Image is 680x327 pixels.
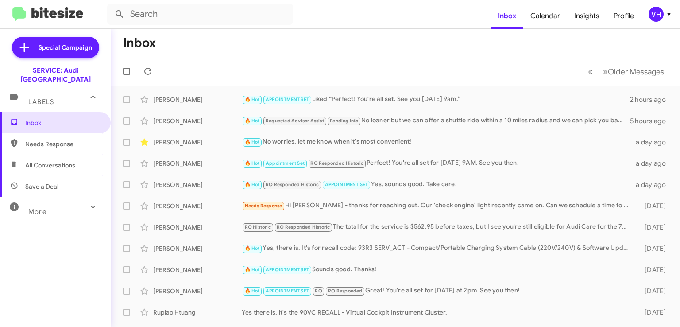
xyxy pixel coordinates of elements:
div: [DATE] [634,265,673,274]
span: Special Campaign [39,43,92,52]
div: [DATE] [634,287,673,296]
div: 5 hours ago [630,117,673,125]
span: RO Responded [328,288,362,294]
div: Yes, there is. It's for recall code: 93R3 SERV_ACT - Compact/Portable Charging System Cable (220V... [242,243,634,253]
a: Special Campaign [12,37,99,58]
span: » [603,66,608,77]
div: [DATE] [634,202,673,210]
div: [PERSON_NAME] [153,180,242,189]
div: [PERSON_NAME] [153,244,242,253]
span: Pending Info [330,118,358,124]
div: [PERSON_NAME] [153,138,242,147]
a: Calendar [523,3,567,29]
span: APPOINTMENT SET [266,97,309,102]
div: a day ago [634,159,673,168]
span: 🔥 Hot [245,245,260,251]
span: Inbox [25,118,100,127]
div: Sounds good. Thanks! [242,265,634,275]
div: No loaner but we can offer a shuttle ride within a 10 miles radius and we can pick you back up wh... [242,116,630,126]
div: No worries, let me know when it's most convenient! [242,137,634,147]
span: RO Responded Historic [310,160,363,166]
span: APPOINTMENT SET [266,267,309,272]
button: Next [598,62,669,81]
div: [PERSON_NAME] [153,95,242,104]
span: Requested Advisor Assist [266,118,324,124]
div: Yes there is, it's the 90VC RECALL - Virtual Cockpit Instrument Cluster. [242,308,634,317]
div: [DATE] [634,223,673,232]
span: Older Messages [608,67,664,77]
div: a day ago [634,180,673,189]
div: [PERSON_NAME] [153,287,242,296]
button: Previous [583,62,598,81]
nav: Page navigation example [583,62,669,81]
span: 🔥 Hot [245,160,260,166]
a: Profile [607,3,641,29]
span: APPOINTMENT SET [325,182,368,187]
span: All Conversations [25,161,75,170]
span: APPOINTMENT SET [266,288,309,294]
span: RO Responded Historic [277,224,330,230]
div: VH [649,7,664,22]
a: Insights [567,3,607,29]
span: RO Historic [245,224,271,230]
button: VH [641,7,670,22]
div: Perfect! You're all set for [DATE] 9AM. See you then! [242,158,634,168]
span: Appointment Set [266,160,305,166]
span: Save a Deal [25,182,58,191]
div: The total for the service is $562.95 before taxes, but I see you're still eligible for Audi Care ... [242,222,634,232]
div: [PERSON_NAME] [153,202,242,210]
div: Great! You're all set for [DATE] at 2pm. See you then! [242,286,634,296]
span: RO Responded Historic [266,182,319,187]
div: [PERSON_NAME] [153,223,242,232]
div: [PERSON_NAME] [153,159,242,168]
div: Rupiao Htuang [153,308,242,317]
span: 🔥 Hot [245,97,260,102]
div: a day ago [634,138,673,147]
span: Needs Response [245,203,282,209]
div: [DATE] [634,244,673,253]
span: 🔥 Hot [245,182,260,187]
span: Needs Response [25,140,100,148]
span: « [588,66,593,77]
div: [PERSON_NAME] [153,117,242,125]
span: 🔥 Hot [245,118,260,124]
span: RO [315,288,322,294]
div: [PERSON_NAME] [153,265,242,274]
div: Liked “Perfect! You're all set. See you [DATE] 9am.” [242,94,630,105]
input: Search [107,4,293,25]
span: Labels [28,98,54,106]
div: Yes, sounds good. Take care. [242,179,634,190]
span: 🔥 Hot [245,288,260,294]
div: 2 hours ago [630,95,673,104]
div: Hi [PERSON_NAME] - thanks for reaching out. Our 'check engine' light recently came on. Can we sch... [242,201,634,211]
h1: Inbox [123,36,156,50]
span: 🔥 Hot [245,139,260,145]
div: [DATE] [634,308,673,317]
span: More [28,208,46,216]
span: 🔥 Hot [245,267,260,272]
a: Inbox [491,3,523,29]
